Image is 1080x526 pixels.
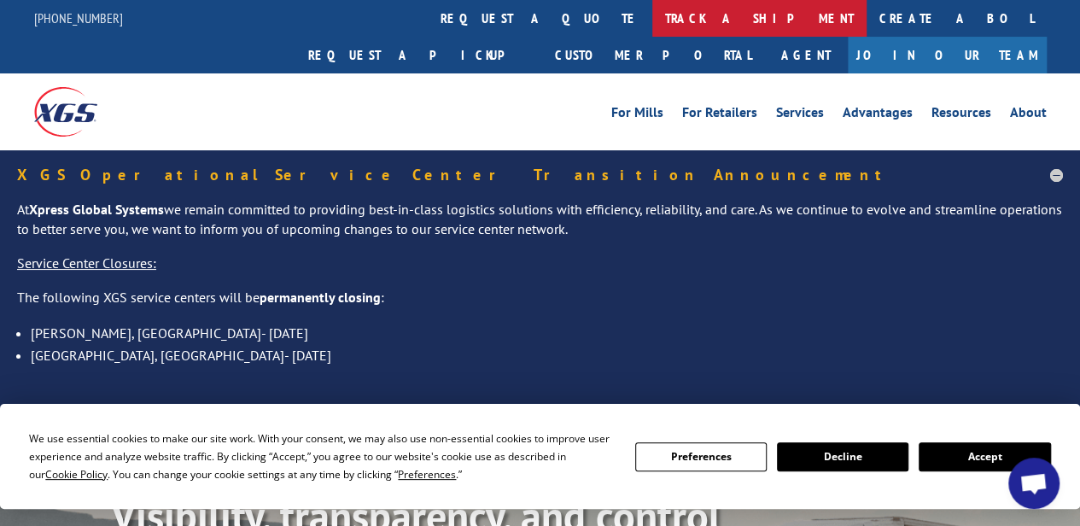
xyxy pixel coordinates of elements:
[34,9,123,26] a: [PHONE_NUMBER]
[295,37,542,73] a: Request a pickup
[919,442,1050,471] button: Accept
[17,288,1063,322] p: The following XGS service centers will be :
[260,289,381,306] strong: permanently closing
[776,106,824,125] a: Services
[777,442,908,471] button: Decline
[29,201,164,218] strong: Xpress Global Systems
[31,344,1063,366] li: [GEOGRAPHIC_DATA], [GEOGRAPHIC_DATA]- [DATE]
[1008,458,1060,509] a: Open chat
[1010,106,1047,125] a: About
[848,37,1047,73] a: Join Our Team
[31,322,1063,344] li: [PERSON_NAME], [GEOGRAPHIC_DATA]- [DATE]
[764,37,848,73] a: Agent
[611,106,663,125] a: For Mills
[17,254,156,272] u: Service Center Closures:
[45,467,108,482] span: Cookie Policy
[682,106,757,125] a: For Retailers
[843,106,913,125] a: Advantages
[29,430,614,483] div: We use essential cookies to make our site work. With your consent, we may also use non-essential ...
[931,106,991,125] a: Resources
[17,200,1063,254] p: At we remain committed to providing best-in-class logistics solutions with efficiency, reliabilit...
[635,442,767,471] button: Preferences
[542,37,764,73] a: Customer Portal
[17,167,1063,183] h5: XGS Operational Service Center Transition Announcement
[398,467,456,482] span: Preferences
